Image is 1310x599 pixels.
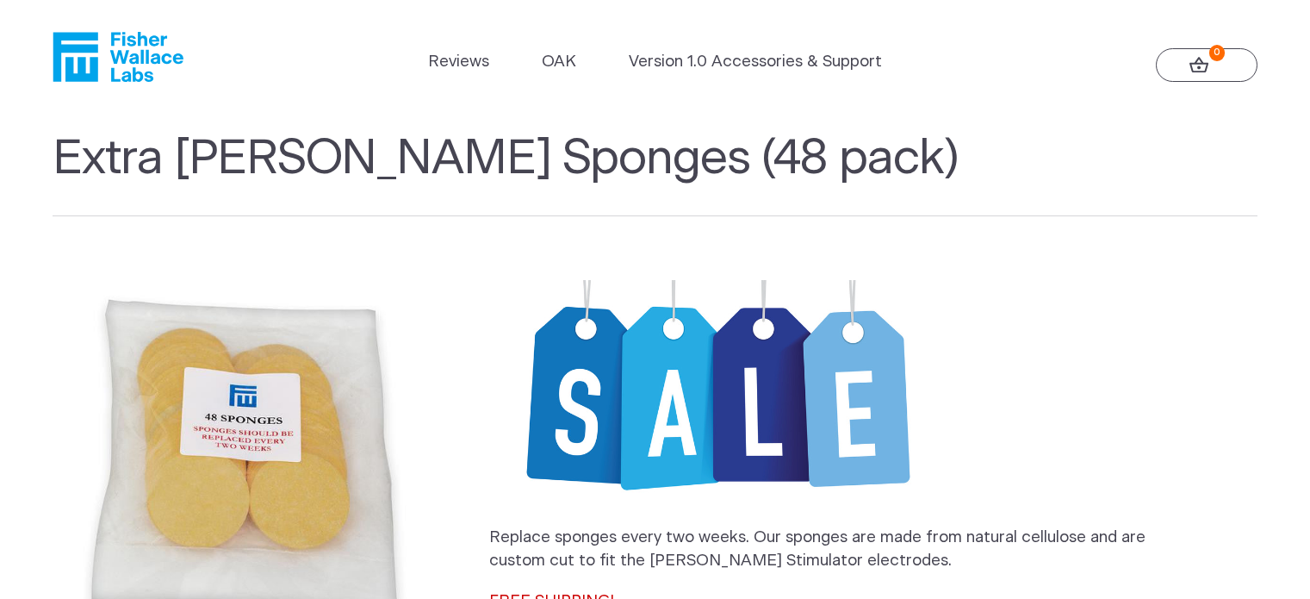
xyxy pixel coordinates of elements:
[428,50,489,74] a: Reviews
[489,526,1192,574] p: Replace sponges every two weeks. Our sponges are made from natural cellulose and are custom cut t...
[542,50,576,74] a: OAK
[1156,48,1257,83] a: 0
[53,32,183,82] a: Fisher Wallace
[1209,45,1226,61] strong: 0
[53,130,1257,216] h1: Extra [PERSON_NAME] Sponges (48 pack)
[629,50,882,74] a: Version 1.0 Accessories & Support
